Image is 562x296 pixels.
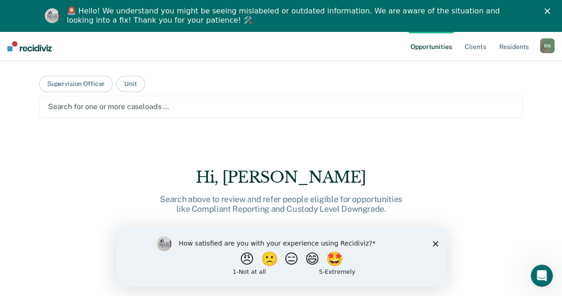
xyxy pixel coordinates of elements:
a: Residents [497,31,531,61]
iframe: Survey by Kim from Recidiviz [116,227,447,287]
img: Profile image for Kim [45,8,60,23]
div: Search above to review and refer people eligible for opportunities like Compliant Reporting and C... [133,194,429,214]
iframe: Intercom live chat [531,265,553,287]
div: Close [544,8,554,14]
button: Supervision Officer [39,76,113,92]
a: Opportunities [409,31,453,61]
img: Recidiviz [7,41,52,51]
div: Hi, [PERSON_NAME] [133,168,429,187]
button: Unit [116,76,145,92]
div: R N [540,38,555,53]
button: RN [540,38,555,53]
div: 🚨 Hello! We understand you might be seeing mislabeled or outdated information. We are aware of th... [67,6,503,25]
a: Clients [463,31,488,61]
